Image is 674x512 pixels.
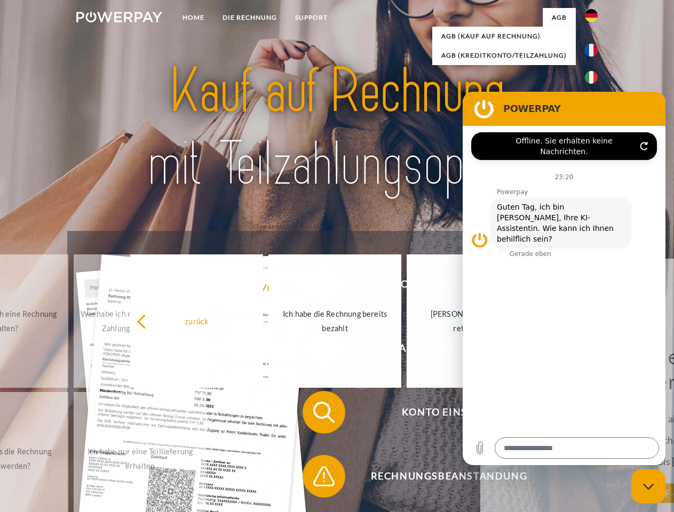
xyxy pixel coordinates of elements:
div: Ich habe die Rechnung bereits bezahlt [275,307,395,335]
div: zurück [137,314,257,328]
a: AGB (Kauf auf Rechnung) [432,27,576,46]
a: DIE RECHNUNG [213,8,286,27]
span: Rechnungsbeanstandung [318,455,580,498]
span: Konto einsehen [318,391,580,434]
iframe: Schaltfläche zum Öffnen des Messaging-Fensters; Konversation läuft [631,469,665,503]
img: it [585,71,598,84]
button: Konto einsehen [303,391,580,434]
img: de [585,9,598,22]
img: fr [585,44,598,57]
img: qb_search.svg [311,399,337,426]
div: Ich habe nur eine Teillieferung erhalten [80,444,200,473]
a: SUPPORT [286,8,337,27]
a: agb [543,8,576,27]
div: Was habe ich noch offen, ist meine Zahlung eingegangen? [80,307,200,335]
a: Was habe ich noch offen, ist meine Zahlung eingegangen? [74,254,207,388]
a: Home [173,8,213,27]
iframe: Messaging-Fenster [463,92,665,465]
a: AGB (Kreditkonto/Teilzahlung) [432,46,576,65]
img: qb_warning.svg [311,463,337,490]
button: Rechnungsbeanstandung [303,455,580,498]
div: [PERSON_NAME] wurde retourniert [413,307,533,335]
img: title-powerpay_de.svg [102,51,572,204]
img: logo-powerpay-white.svg [76,12,162,22]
